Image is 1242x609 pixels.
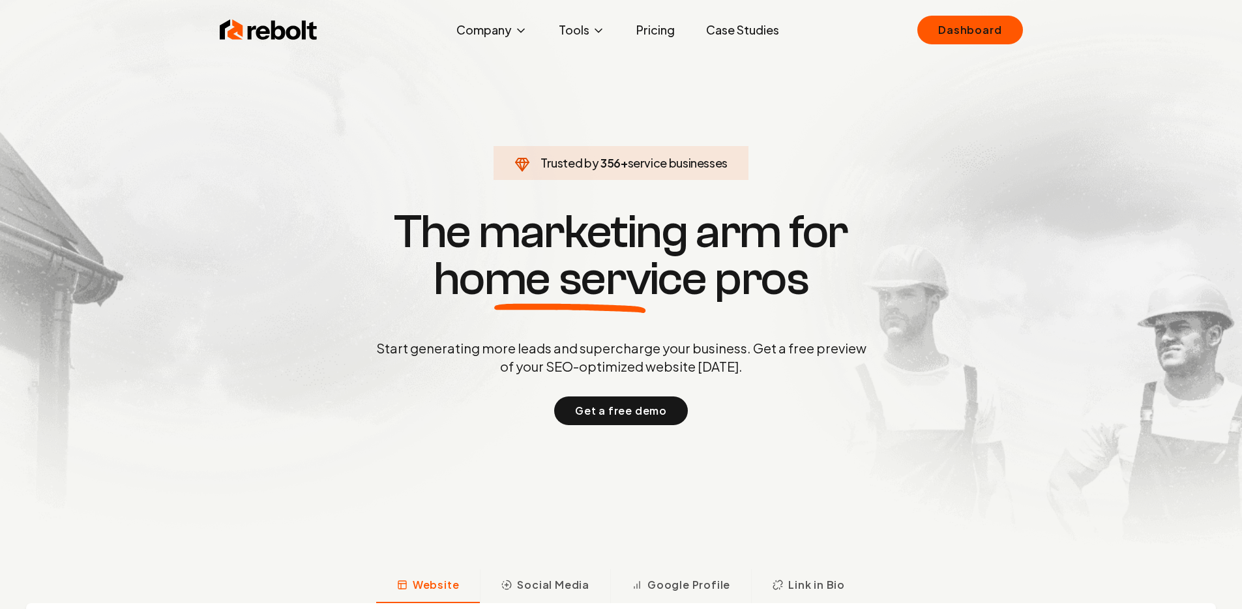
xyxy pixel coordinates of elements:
h1: The marketing arm for pros [308,209,934,303]
span: Link in Bio [788,577,845,593]
a: Dashboard [917,16,1022,44]
span: Google Profile [647,577,730,593]
p: Start generating more leads and supercharge your business. Get a free preview of your SEO-optimiz... [374,339,869,376]
button: Link in Bio [751,569,866,603]
span: home service [434,256,707,303]
a: Case Studies [696,17,790,43]
span: service businesses [628,155,728,170]
a: Pricing [626,17,685,43]
img: Rebolt Logo [220,17,318,43]
span: Trusted by [540,155,599,170]
span: + [621,155,628,170]
button: Company [446,17,538,43]
span: Social Media [517,577,589,593]
button: Tools [548,17,615,43]
button: Google Profile [610,569,751,603]
button: Social Media [480,569,610,603]
span: 356 [600,154,621,172]
button: Website [376,569,481,603]
span: Website [413,577,460,593]
button: Get a free demo [554,396,688,425]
